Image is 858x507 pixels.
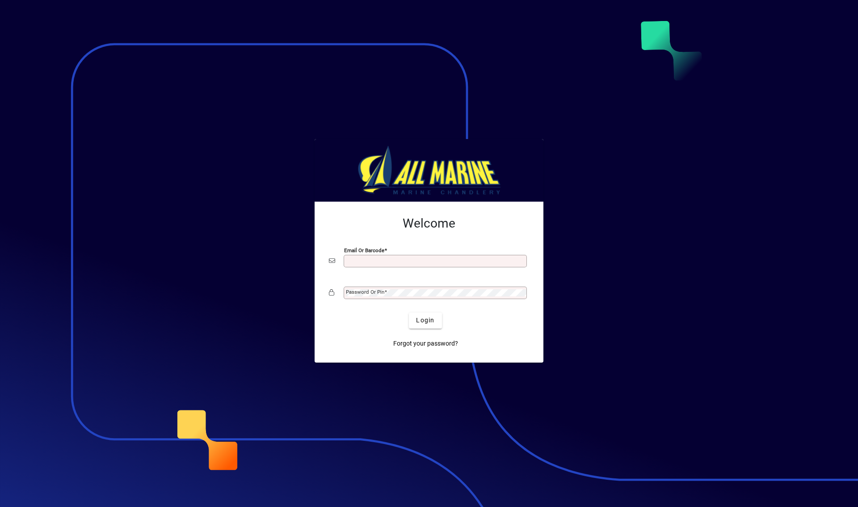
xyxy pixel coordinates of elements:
[344,247,384,253] mat-label: Email or Barcode
[390,336,462,352] a: Forgot your password?
[416,316,434,325] span: Login
[393,339,458,348] span: Forgot your password?
[329,216,529,231] h2: Welcome
[346,289,384,295] mat-label: Password or Pin
[409,313,442,329] button: Login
